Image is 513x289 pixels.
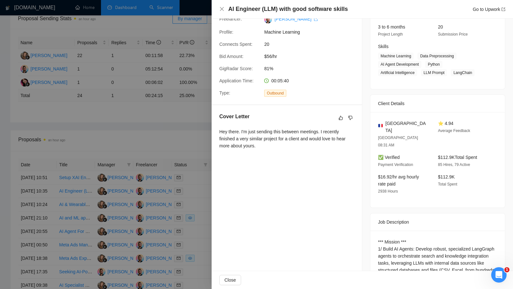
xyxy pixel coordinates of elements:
[421,69,447,76] span: LLM Prompt
[314,17,318,21] span: export
[378,95,497,112] div: Client Details
[347,114,354,122] button: dislike
[438,121,453,126] span: ⭐ 4.94
[491,267,507,283] iframe: Intercom live chat
[219,128,354,149] div: Hey there. I'm just sending this between meetings. I recently finished a very similar project for...
[378,155,400,160] span: ✅ Verified
[219,6,224,12] button: Close
[438,128,470,133] span: Average Feedback
[378,32,403,37] span: Project Length
[378,69,417,76] span: Artificial Intelligence
[378,44,389,49] span: Skills
[219,42,253,47] span: Connects Spent:
[274,16,318,21] a: [PERSON_NAME] export
[378,174,419,186] span: $16.92/hr avg hourly rate paid
[378,53,414,60] span: Machine Learning
[264,53,360,60] span: $56/hr
[219,66,253,71] span: GigRadar Score:
[417,53,456,60] span: Data Preprocessing
[438,155,477,160] span: $112.9K Total Spent
[219,6,224,12] span: close
[219,90,230,95] span: Type:
[228,5,348,13] h4: AI Engineer (LLM) with good software skills
[219,16,242,21] span: Freelancer:
[378,24,405,29] span: 3 to 6 months
[378,162,413,167] span: Payment Verification
[438,24,443,29] span: 20
[348,115,353,120] span: dislike
[425,61,442,68] span: Python
[378,136,418,147] span: [GEOGRAPHIC_DATA] 08:31 AM
[337,114,345,122] button: like
[438,32,468,37] span: Submission Price
[264,29,360,36] span: Machine Learning
[451,69,475,76] span: LangChain
[501,7,505,11] span: export
[438,174,455,179] span: $112.9K
[378,189,398,194] span: 2938 Hours
[224,277,236,284] span: Close
[339,115,343,120] span: like
[473,7,505,12] a: Go to Upworkexport
[264,78,269,83] span: clock-circle
[264,65,360,72] span: 81%
[219,275,241,285] button: Close
[385,120,428,134] span: [GEOGRAPHIC_DATA]
[378,61,421,68] span: AI Agent Development
[219,29,233,35] span: Profile:
[438,182,457,186] span: Total Spent
[378,213,497,231] div: Job Description
[264,16,272,23] img: c1jYdz641e8W8rhTQDCo7eBPw8zm8TJjE61vUQYClhXgLaTVuX0f6cymqoRTzRh9sV
[219,54,244,59] span: Bid Amount:
[438,162,470,167] span: 85 Hires, 79 Active
[264,41,360,48] span: 20
[264,90,286,97] span: Outbound
[271,78,289,83] span: 00:05:40
[219,78,254,83] span: Application Time:
[504,267,509,272] span: 1
[378,123,383,128] img: 🇫🇷
[219,113,249,120] h5: Cover Letter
